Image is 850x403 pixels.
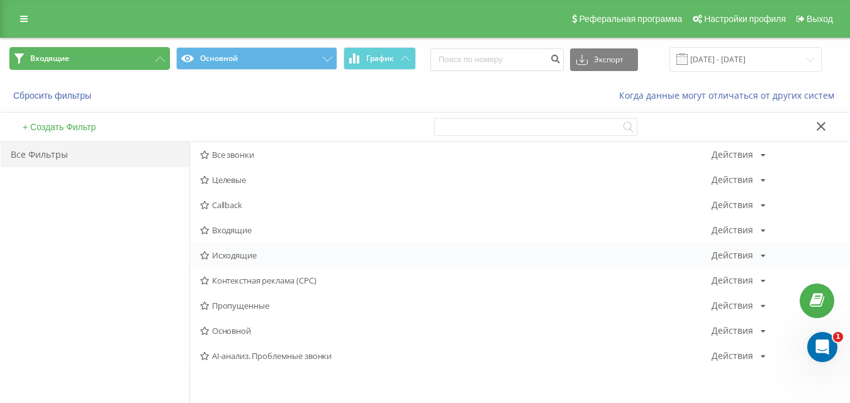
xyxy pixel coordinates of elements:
button: Сбросить фильтры [9,90,98,101]
span: Реферальная программа [579,14,682,24]
button: Закрыть [812,121,830,134]
div: Действия [712,276,753,285]
div: Все Фильтры [1,142,189,167]
span: Настройки профиля [704,14,786,24]
span: График [366,54,394,63]
span: Основной [200,326,712,335]
div: Действия [712,226,753,235]
button: Экспорт [570,48,638,71]
div: Действия [712,150,753,159]
span: Все звонки [200,150,712,159]
button: График [344,47,416,70]
span: Контекстная реклама (CPC) [200,276,712,285]
iframe: Intercom live chat [807,332,837,362]
div: Действия [712,251,753,260]
a: Когда данные могут отличаться от других систем [619,89,841,101]
span: Целевые [200,175,712,184]
button: Основной [176,47,337,70]
div: Действия [712,351,753,360]
span: Callback [200,201,712,209]
span: Исходящие [200,251,712,260]
div: Действия [712,301,753,310]
span: Выход [807,14,833,24]
button: + Создать Фильтр [19,121,99,133]
span: Пропущенные [200,301,712,310]
span: Входящие [200,226,712,235]
span: Входящие [30,53,69,63]
span: 1 [833,332,843,342]
span: AI-анализ. Проблемные звонки [200,351,712,360]
div: Действия [712,326,753,335]
button: Входящие [9,47,170,70]
div: Действия [712,201,753,209]
input: Поиск по номеру [430,48,564,71]
div: Действия [712,175,753,184]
